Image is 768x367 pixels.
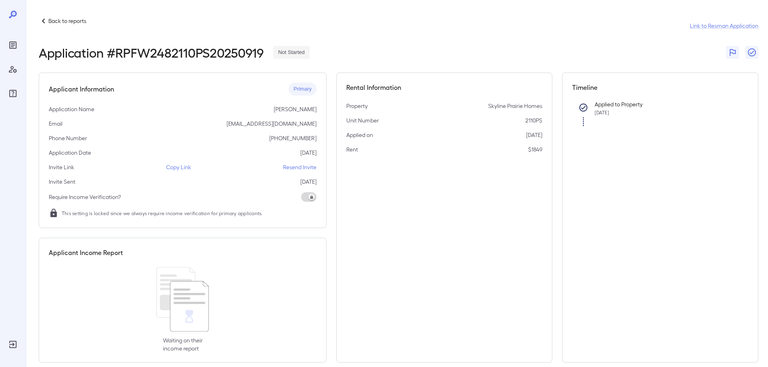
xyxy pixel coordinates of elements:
div: Reports [6,39,19,52]
p: [PHONE_NUMBER] [269,134,316,142]
h5: Rental Information [346,83,542,92]
div: Log Out [6,338,19,351]
p: [DATE] [300,149,316,157]
p: Invite Link [49,163,74,171]
button: Flag Report [726,46,739,59]
p: Skyline Prairie Homes [488,102,542,110]
span: Not Started [273,49,310,56]
p: Resend Invite [283,163,316,171]
p: Property [346,102,368,110]
p: Applied to Property [595,100,736,108]
p: Applied on [346,131,373,139]
p: 2110PS [525,116,542,124]
p: Back to reports [48,17,86,25]
p: Require Income Verification? [49,193,121,201]
p: [DATE] [300,178,316,186]
p: Rent [346,145,358,153]
button: Close Report [745,46,758,59]
p: Application Date [49,149,91,157]
p: [PERSON_NAME] [274,105,316,113]
div: Manage Users [6,63,19,76]
h2: Application # RPFW2482110PS20250919 [39,45,264,60]
p: Copy Link [166,163,191,171]
h5: Applicant Income Report [49,248,123,257]
h5: Applicant Information [49,84,114,94]
p: Application Name [49,105,94,113]
p: Invite Sent [49,178,75,186]
p: Unit Number [346,116,379,124]
div: FAQ [6,87,19,100]
span: [DATE] [595,110,609,115]
a: Link to Resman Application [690,22,758,30]
span: This setting is locked since we always require income verification for primary applicants. [62,209,263,217]
p: $1849 [528,145,542,153]
p: Waiting on their income report [163,336,203,352]
h5: Timeline [572,83,749,92]
p: Phone Number [49,134,87,142]
span: Primary [289,85,316,93]
p: [DATE] [526,131,542,139]
p: Email [49,120,62,128]
p: [EMAIL_ADDRESS][DOMAIN_NAME] [227,120,316,128]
